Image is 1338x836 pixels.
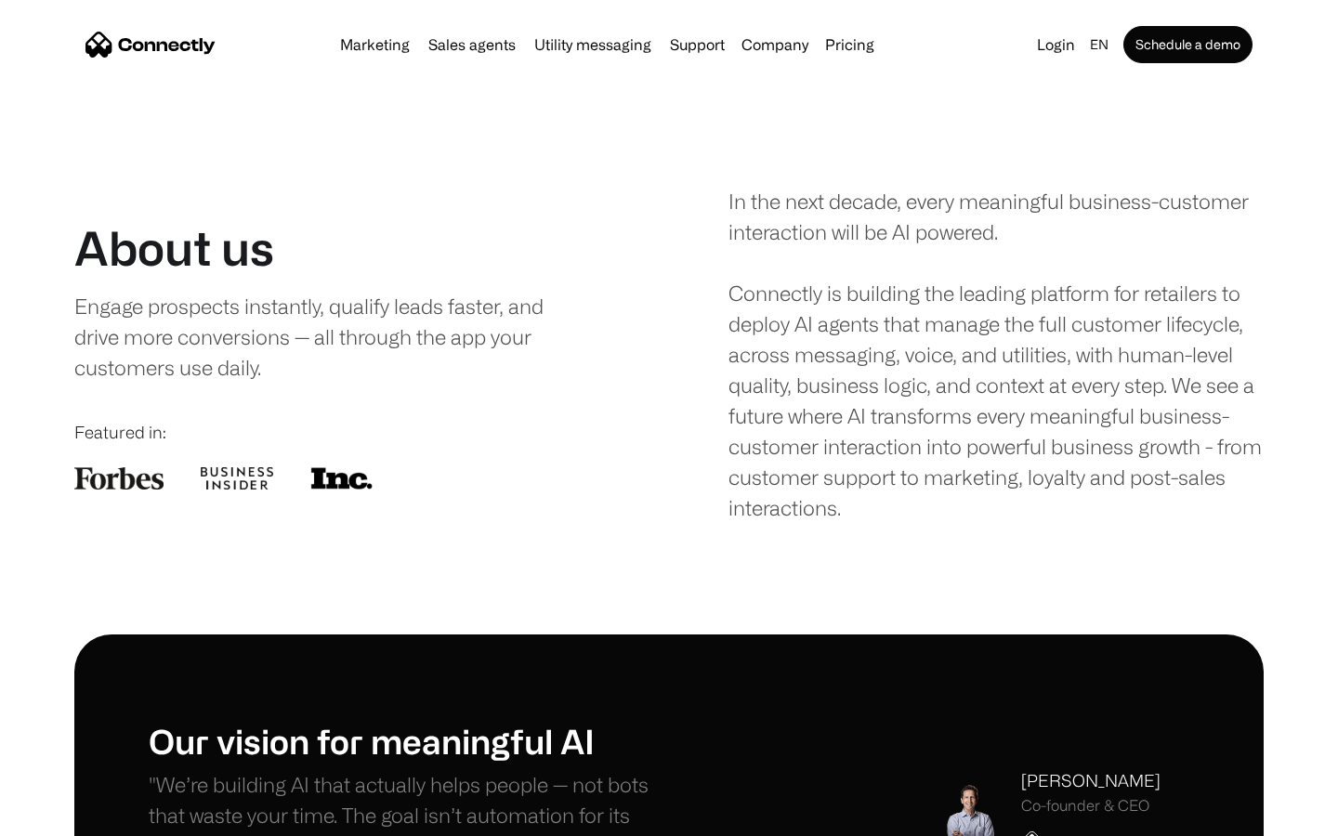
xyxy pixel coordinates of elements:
a: Login [1030,32,1082,58]
div: In the next decade, every meaningful business-customer interaction will be AI powered. Connectly ... [728,186,1264,523]
div: Company [741,32,808,58]
a: Schedule a demo [1123,26,1253,63]
aside: Language selected: English [19,802,111,829]
a: home [85,31,216,59]
a: Sales agents [421,37,523,52]
a: Utility messaging [527,37,659,52]
a: Support [662,37,732,52]
div: Company [736,32,814,58]
h1: About us [74,220,274,276]
div: [PERSON_NAME] [1021,768,1161,793]
div: en [1090,32,1108,58]
div: en [1082,32,1120,58]
div: Co-founder & CEO [1021,797,1161,815]
h1: Our vision for meaningful AI [149,721,669,761]
div: Engage prospects instantly, qualify leads faster, and drive more conversions — all through the ap... [74,291,583,383]
ul: Language list [37,803,111,829]
a: Pricing [818,37,882,52]
div: Featured in: [74,420,610,445]
a: Marketing [333,37,417,52]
